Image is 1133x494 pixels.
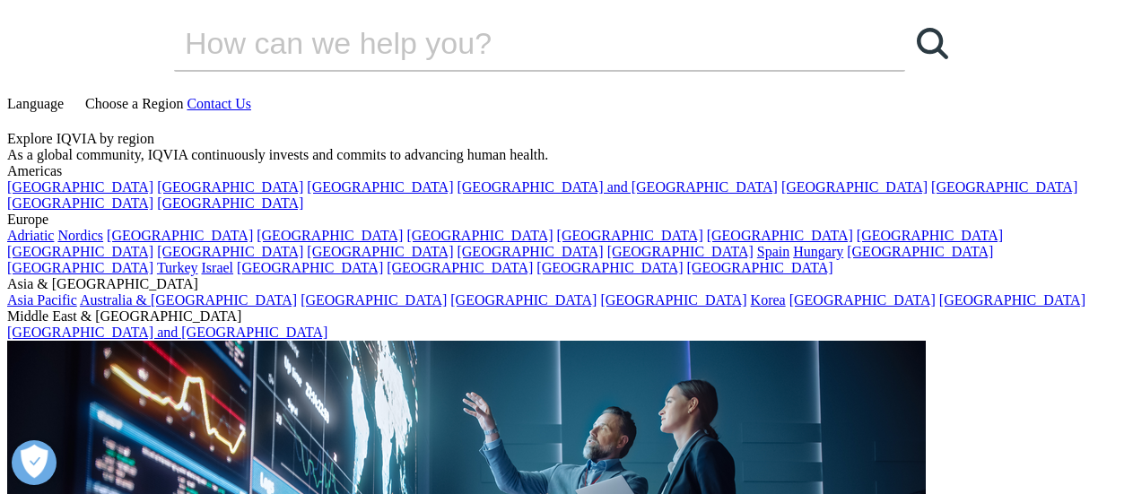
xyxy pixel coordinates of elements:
a: [GEOGRAPHIC_DATA] and [GEOGRAPHIC_DATA] [7,325,327,340]
a: [GEOGRAPHIC_DATA] [7,179,153,195]
a: [GEOGRAPHIC_DATA] [450,292,597,308]
div: As a global community, IQVIA continuously invests and commits to advancing human health. [7,147,1126,163]
a: [GEOGRAPHIC_DATA] [931,179,1077,195]
a: [GEOGRAPHIC_DATA] [536,260,683,275]
a: [GEOGRAPHIC_DATA] [307,179,453,195]
a: [GEOGRAPHIC_DATA] [387,260,533,275]
input: Search [174,16,854,70]
a: [GEOGRAPHIC_DATA] [781,179,928,195]
button: Open Preferences [12,440,57,485]
a: [GEOGRAPHIC_DATA] [7,195,153,211]
a: Turkey [157,260,198,275]
div: Middle East & [GEOGRAPHIC_DATA] [7,308,1126,325]
a: Asia Pacific [7,292,77,308]
a: [GEOGRAPHIC_DATA] [457,244,603,259]
a: [GEOGRAPHIC_DATA] [107,228,253,243]
div: Explore IQVIA by region [7,131,1126,147]
a: [GEOGRAPHIC_DATA] [557,228,703,243]
a: [GEOGRAPHIC_DATA] [257,228,403,243]
a: [GEOGRAPHIC_DATA] [157,179,303,195]
a: [GEOGRAPHIC_DATA] [939,292,1085,308]
span: Choose a Region [85,96,183,111]
a: [GEOGRAPHIC_DATA] [301,292,447,308]
a: [GEOGRAPHIC_DATA] [406,228,553,243]
a: [GEOGRAPHIC_DATA] [857,228,1003,243]
a: [GEOGRAPHIC_DATA] [600,292,746,308]
a: Hungary [793,244,843,259]
a: [GEOGRAPHIC_DATA] [237,260,383,275]
a: [GEOGRAPHIC_DATA] [7,244,153,259]
a: Adriatic [7,228,54,243]
a: Australia & [GEOGRAPHIC_DATA] [80,292,297,308]
div: Europe [7,212,1126,228]
a: Search [905,16,959,70]
a: [GEOGRAPHIC_DATA] [789,292,936,308]
svg: Search [917,28,948,59]
div: Americas [7,163,1126,179]
a: [GEOGRAPHIC_DATA] [157,244,303,259]
a: [GEOGRAPHIC_DATA] [307,244,453,259]
a: Korea [751,292,786,308]
div: Asia & [GEOGRAPHIC_DATA] [7,276,1126,292]
a: Spain [757,244,789,259]
a: [GEOGRAPHIC_DATA] [157,195,303,211]
a: Contact Us [187,96,251,111]
a: [GEOGRAPHIC_DATA] [707,228,853,243]
a: Israel [202,260,234,275]
a: [GEOGRAPHIC_DATA] [607,244,754,259]
a: Nordics [57,228,103,243]
a: [GEOGRAPHIC_DATA] and [GEOGRAPHIC_DATA] [457,179,777,195]
a: [GEOGRAPHIC_DATA] [847,244,993,259]
span: Language [7,96,64,111]
a: [GEOGRAPHIC_DATA] [687,260,833,275]
a: [GEOGRAPHIC_DATA] [7,260,153,275]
